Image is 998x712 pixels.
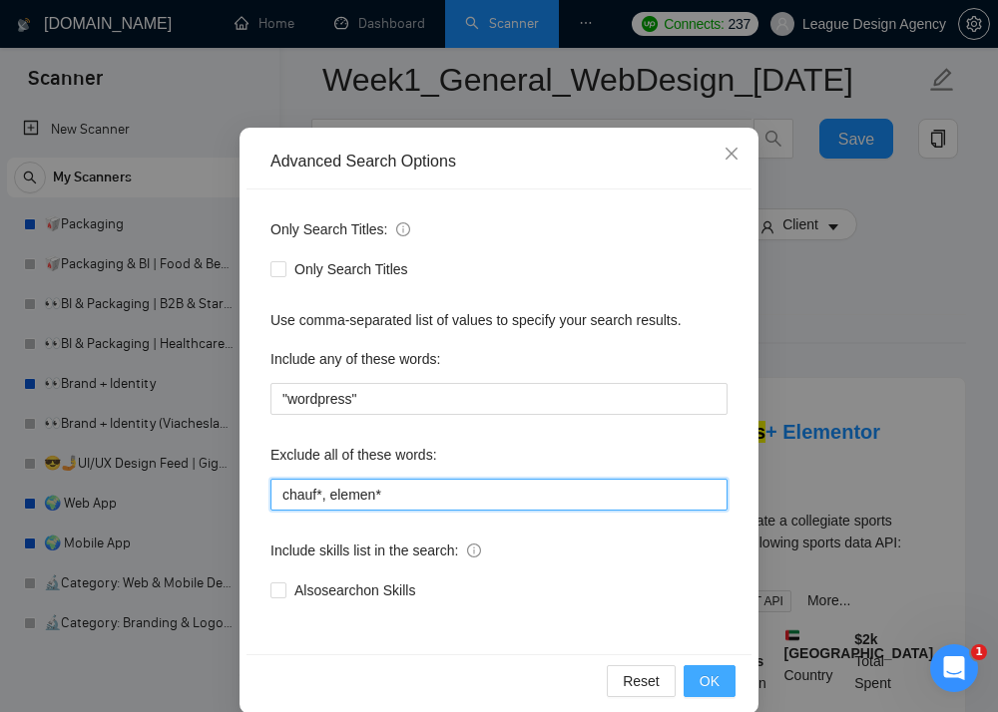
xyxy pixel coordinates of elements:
[971,644,987,660] span: 1
[467,543,481,557] span: info-circle
[270,309,728,331] div: Use comma-separated list of values to specify your search results.
[700,670,720,692] span: OK
[724,146,740,162] span: close
[684,665,736,697] button: OK
[607,665,676,697] button: Reset
[286,258,416,280] span: Only Search Titles
[930,644,978,692] iframe: Intercom live chat
[270,218,410,240] span: Only Search Titles:
[270,343,440,375] label: Include any of these words:
[270,539,481,561] span: Include skills list in the search:
[623,670,660,692] span: Reset
[270,151,728,173] div: Advanced Search Options
[286,579,423,601] span: Also search on Skills
[270,439,437,471] label: Exclude all of these words:
[705,128,758,181] button: Close
[396,222,410,236] span: info-circle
